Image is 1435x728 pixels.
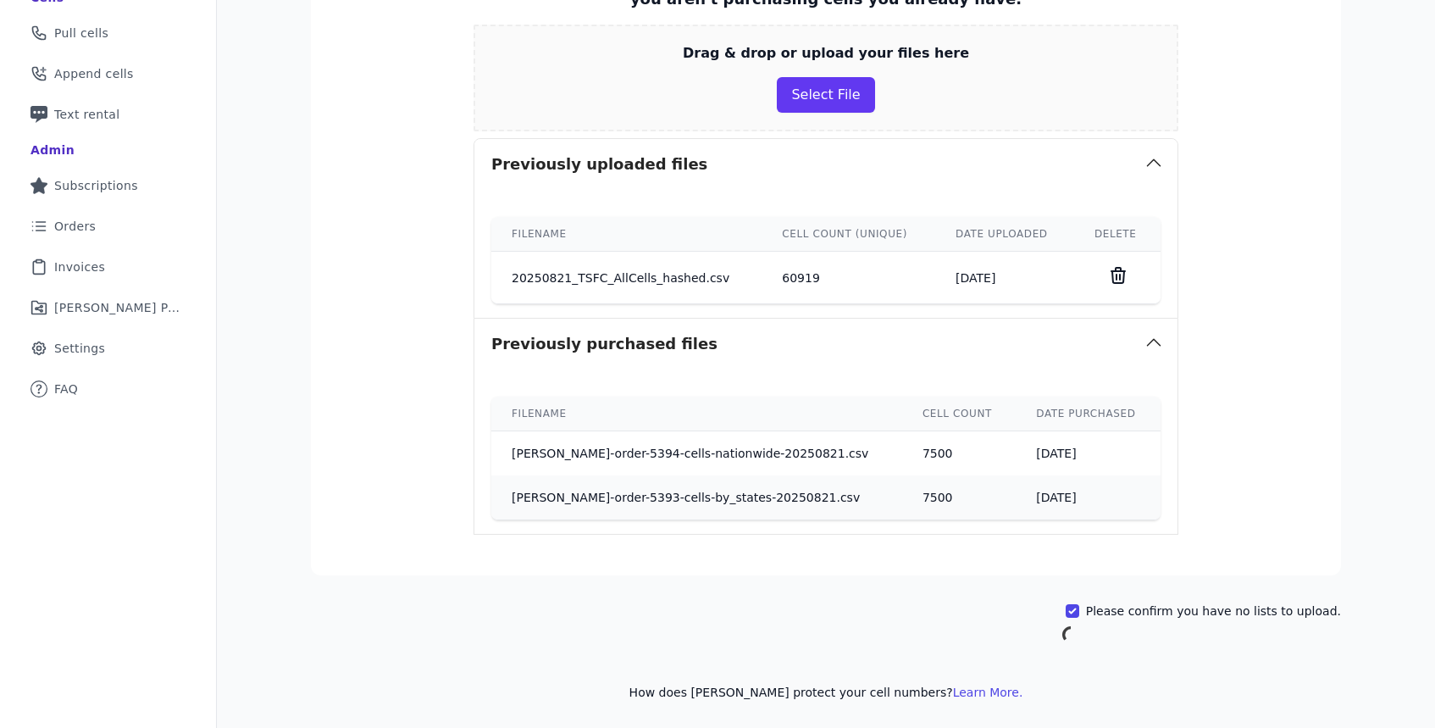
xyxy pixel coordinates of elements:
[14,208,202,245] a: Orders
[1086,603,1341,620] label: Please confirm you have no lists to upload.
[14,55,202,92] a: Append cells
[902,475,1016,520] td: 7500
[14,14,202,52] a: Pull cells
[491,332,717,356] h3: Previously purchased files
[54,106,120,123] span: Text rental
[14,330,202,367] a: Settings
[1016,431,1161,476] td: [DATE]
[1016,475,1161,520] td: [DATE]
[491,397,902,431] th: Filename
[54,177,138,194] span: Subscriptions
[14,96,202,133] a: Text rental
[762,252,935,304] td: 60919
[683,43,969,64] p: Drag & drop or upload your files here
[935,217,1074,252] th: Date uploaded
[491,217,762,252] th: Filename
[491,252,762,304] td: 20250821_TSFC_AllCells_hashed.csv
[14,370,202,408] a: FAQ
[935,252,1074,304] td: [DATE]
[474,139,1177,190] button: Previously uploaded files
[54,218,96,235] span: Orders
[902,397,1016,431] th: Cell count
[491,475,902,520] td: [PERSON_NAME]-order-5393-cells-by_states-20250821.csv
[1016,397,1161,431] th: Date purchased
[54,258,105,275] span: Invoices
[474,319,1177,370] button: Previously purchased files
[54,65,134,82] span: Append cells
[762,217,935,252] th: Cell count (unique)
[54,381,78,397] span: FAQ
[491,431,902,476] td: [PERSON_NAME]-order-5394-cells-nationwide-20250821.csv
[311,684,1341,701] p: How does [PERSON_NAME] protect your cell numbers?
[14,167,202,204] a: Subscriptions
[1074,217,1161,252] th: Delete
[54,25,108,42] span: Pull cells
[491,153,707,176] h3: Previously uploaded files
[14,248,202,286] a: Invoices
[30,142,75,158] div: Admin
[902,431,1016,476] td: 7500
[54,299,182,316] span: [PERSON_NAME] Performance
[14,289,202,326] a: [PERSON_NAME] Performance
[953,684,1023,701] button: Learn More.
[777,77,874,113] button: Select File
[54,340,105,357] span: Settings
